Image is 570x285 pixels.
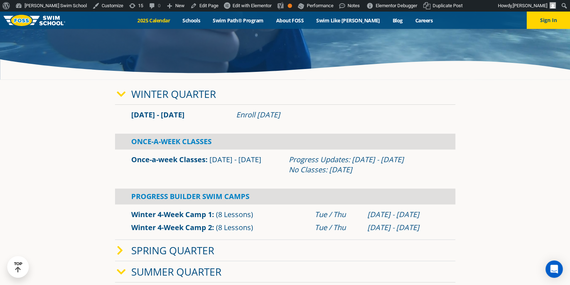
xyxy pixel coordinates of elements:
div: Progress Builder Swim Camps [115,189,455,204]
a: Swim Path® Program [207,17,270,24]
a: Blog [386,17,409,24]
div: [DATE] - [DATE] [367,223,439,233]
span: [DATE] - [DATE] [209,155,261,164]
a: Careers [409,17,439,24]
a: Summer Quarter [131,265,221,278]
a: Winter 4-Week Camp 1 [131,210,212,219]
div: Open Intercom Messenger [545,260,563,278]
span: [PERSON_NAME] [513,3,547,8]
div: Once-A-Week Classes [115,134,455,150]
a: Schools [176,17,207,24]
img: FOSS Swim School Logo [4,15,65,26]
span: [DATE] - [DATE] [131,110,185,120]
a: About FOSS [270,17,310,24]
div: [DATE] - [DATE] [367,210,439,220]
div: Tue / Thu [315,210,360,220]
a: Swim Like [PERSON_NAME] [310,17,386,24]
button: Sign In [527,12,570,29]
a: 2025 Calendar [131,17,176,24]
a: Spring Quarter [131,243,214,257]
div: Enroll [DATE] [236,110,439,120]
a: Winter 4-Week Camp 2 [131,223,212,232]
div: Tue / Thu [315,223,360,233]
a: Once-a-week Classes [131,155,206,164]
a: Winter Quarter [131,87,216,101]
div: OK [288,4,292,8]
div: Progress Updates: [DATE] - [DATE] No Classes: [DATE] [289,155,439,175]
div: TOP [14,262,22,273]
span: (8 Lessons) [216,210,253,219]
span: Edit with Elementor [233,3,271,8]
span: (8 Lessons) [216,223,253,232]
